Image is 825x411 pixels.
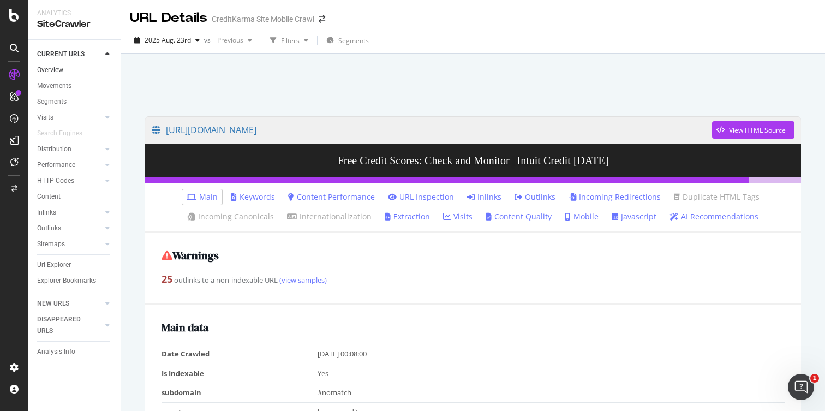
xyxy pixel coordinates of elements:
[37,298,69,309] div: NEW URLS
[188,211,274,222] a: Incoming Canonicals
[322,32,373,49] button: Segments
[712,121,794,139] button: View HTML Source
[37,128,82,139] div: Search Engines
[37,239,102,250] a: Sitemaps
[37,80,113,92] a: Movements
[37,346,75,358] div: Analysis Info
[37,49,85,60] div: CURRENT URLS
[37,128,93,139] a: Search Engines
[231,192,275,202] a: Keywords
[37,259,71,271] div: Url Explorer
[318,383,785,403] td: #nomatch
[810,374,819,383] span: 1
[486,211,552,222] a: Content Quality
[565,211,599,222] a: Mobile
[37,144,102,155] a: Distribution
[788,374,814,400] iframe: Intercom live chat
[674,192,760,202] a: Duplicate HTML Tags
[443,211,473,222] a: Visits
[388,192,454,202] a: URL Inspection
[318,344,785,364] td: [DATE] 00:08:00
[187,192,218,202] a: Main
[37,191,61,202] div: Content
[385,211,430,222] a: Extraction
[162,249,785,261] h2: Warnings
[204,35,213,45] span: vs
[37,9,112,18] div: Analytics
[669,211,758,222] a: AI Recommendations
[729,126,786,135] div: View HTML Source
[162,383,318,403] td: subdomain
[145,144,801,177] h3: Free Credit Scores: Check and Monitor | Intuit Credit [DATE]
[37,159,75,171] div: Performance
[515,192,555,202] a: Outlinks
[37,175,74,187] div: HTTP Codes
[145,35,191,45] span: 2025 Aug. 23rd
[37,275,96,287] div: Explorer Bookmarks
[37,159,102,171] a: Performance
[37,80,71,92] div: Movements
[37,259,113,271] a: Url Explorer
[37,96,113,108] a: Segments
[37,64,113,76] a: Overview
[162,344,318,364] td: Date Crawled
[37,223,102,234] a: Outlinks
[130,9,207,27] div: URL Details
[37,207,56,218] div: Inlinks
[338,36,369,45] span: Segments
[162,364,318,383] td: Is Indexable
[37,275,113,287] a: Explorer Bookmarks
[319,15,325,23] div: arrow-right-arrow-left
[37,64,63,76] div: Overview
[278,275,327,285] a: (view samples)
[288,192,375,202] a: Content Performance
[152,116,712,144] a: [URL][DOMAIN_NAME]
[37,239,65,250] div: Sitemaps
[569,192,661,202] a: Incoming Redirections
[37,314,92,337] div: DISAPPEARED URLS
[162,321,785,333] h2: Main data
[37,314,102,337] a: DISAPPEARED URLS
[37,191,113,202] a: Content
[37,175,102,187] a: HTTP Codes
[37,96,67,108] div: Segments
[266,32,313,49] button: Filters
[37,112,53,123] div: Visits
[37,49,102,60] a: CURRENT URLS
[612,211,656,222] a: Javascript
[281,36,300,45] div: Filters
[212,14,314,25] div: CreditKarma Site Mobile Crawl
[37,144,71,155] div: Distribution
[162,272,785,287] div: outlinks to a non-indexable URL
[37,346,113,358] a: Analysis Info
[318,364,785,383] td: Yes
[162,272,172,285] strong: 25
[467,192,501,202] a: Inlinks
[37,207,102,218] a: Inlinks
[37,223,61,234] div: Outlinks
[37,298,102,309] a: NEW URLS
[37,112,102,123] a: Visits
[213,32,256,49] button: Previous
[287,211,372,222] a: Internationalization
[37,18,112,31] div: SiteCrawler
[213,35,243,45] span: Previous
[130,32,204,49] button: 2025 Aug. 23rd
